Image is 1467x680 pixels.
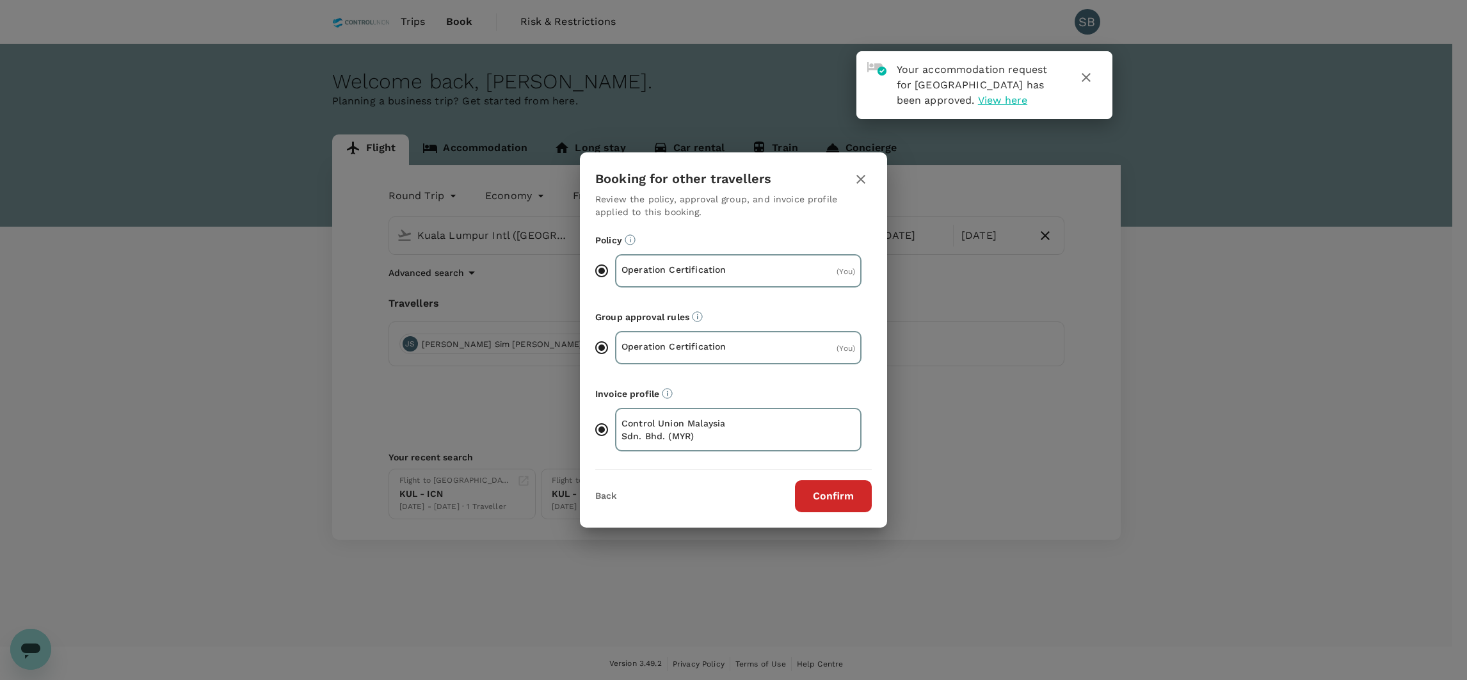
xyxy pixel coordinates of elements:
button: Confirm [795,480,872,512]
button: Back [595,491,616,501]
span: Your accommodation request for [GEOGRAPHIC_DATA] has been approved. [897,63,1048,106]
p: Group approval rules [595,311,872,323]
p: Policy [595,234,872,247]
span: View here [978,94,1027,106]
h3: Booking for other travellers [595,172,771,186]
p: Invoice profile [595,387,872,400]
p: Control Union Malaysia Sdn. Bhd. (MYR) [621,417,739,442]
svg: Booking restrictions are based on the selected travel policy. [625,234,636,245]
p: Operation Certification [621,340,739,353]
span: ( You ) [837,344,855,353]
img: hotel-approved [867,62,886,76]
span: ( You ) [837,267,855,276]
svg: The payment currency and company information are based on the selected invoice profile. [662,388,673,399]
svg: Default approvers or custom approval rules (if available) are based on the user group. [692,311,703,322]
p: Review the policy, approval group, and invoice profile applied to this booking. [595,193,872,218]
p: Operation Certification [621,263,739,276]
